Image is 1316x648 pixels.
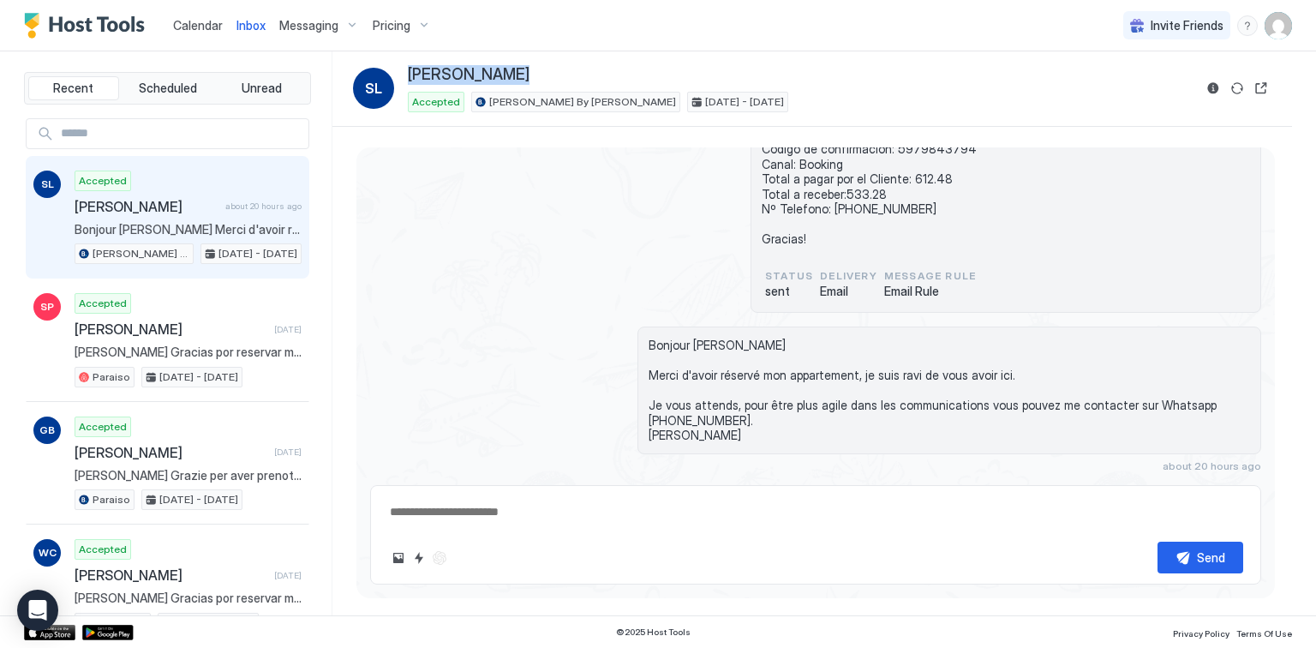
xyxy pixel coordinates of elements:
span: Email [820,284,877,299]
span: [DATE] - [DATE] [159,492,238,507]
span: Messaging [279,18,338,33]
span: Accepted [79,296,127,311]
div: User profile [1265,12,1292,39]
button: Open reservation [1251,78,1271,99]
span: WC [39,545,57,561]
button: Upload image [388,548,409,568]
span: Paraiso [93,492,130,507]
button: Unread [216,76,307,100]
span: [PERSON_NAME] [408,65,529,85]
span: [PERSON_NAME] By [PERSON_NAME] [489,94,676,110]
div: Open Intercom Messenger [17,590,58,631]
span: GB [39,423,55,438]
span: [PERSON_NAME] By [PERSON_NAME] [93,246,189,261]
div: tab-group [24,72,311,105]
span: Scheduled [139,81,197,96]
span: SP [40,299,54,315]
a: Calendar [173,16,223,34]
button: Send [1157,542,1243,573]
span: Accepted [412,94,460,110]
span: © 2025 Host Tools [616,627,691,638]
span: [PERSON_NAME] [75,444,267,461]
a: Privacy Policy [1173,623,1229,641]
span: SL [365,78,382,99]
span: [DATE] [274,447,302,458]
a: Host Tools Logo [24,13,153,39]
span: [DATE] [274,324,302,335]
span: Privacy Policy [1173,628,1229,639]
a: Terms Of Use [1236,623,1292,641]
a: Google Play Store [82,625,134,640]
span: Bonjour [PERSON_NAME] Merci d'avoir réservé mon appartement, je suis ravi de vous avoir ici. Je v... [75,222,302,237]
span: Accepted [79,542,127,557]
span: Message Rule [884,268,976,284]
button: Reservation information [1203,78,1223,99]
div: Send [1197,549,1225,567]
span: [PERSON_NAME] Gracias por reservar mi apartamento, estoy encantada de teneros por aquí. Te estaré... [75,345,302,360]
span: Calendar [173,18,223,33]
span: Email Rule [884,284,976,299]
span: Recent [53,81,93,96]
span: Unread [242,81,282,96]
span: Terms Of Use [1236,628,1292,639]
span: about 20 hours ago [225,201,302,212]
span: sent [765,284,813,299]
span: SL [41,177,54,192]
a: Inbox [236,16,266,34]
a: App Store [24,625,75,640]
span: Accepted [79,173,127,189]
span: [PERSON_NAME] [75,567,267,584]
span: Bonjour [PERSON_NAME] Merci d'avoir réservé mon appartement, je suis ravi de vous avoir ici. Je v... [649,338,1250,443]
span: [DATE] - [DATE] [705,94,784,110]
span: [PERSON_NAME] [75,198,218,215]
span: [DATE] [274,570,302,581]
button: Quick reply [409,548,429,568]
span: Pricing [373,18,410,33]
span: [DATE] - [DATE] [218,246,297,261]
span: status [765,268,813,284]
div: menu [1237,15,1258,36]
span: Paraiso [93,369,130,385]
span: Accepted [79,419,127,435]
span: Invite Friends [1151,18,1223,33]
span: [PERSON_NAME] Grazie per aver prenotato il mio appartamento, sono molto felice di averti qui. Ti ... [75,468,302,483]
span: about 20 hours ago [1163,459,1261,472]
input: Input Field [54,119,308,148]
span: [PERSON_NAME] Gracias por reservar mi apartamento, estoy encantada de teneros por aquí. Te estaré... [75,591,302,606]
span: [PERSON_NAME] [75,321,267,338]
span: Inbox [236,18,266,33]
button: Sync reservation [1227,78,1247,99]
button: Scheduled [123,76,213,100]
span: Delivery [820,268,877,284]
button: Recent [28,76,119,100]
span: [DATE] - [DATE] [159,369,238,385]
